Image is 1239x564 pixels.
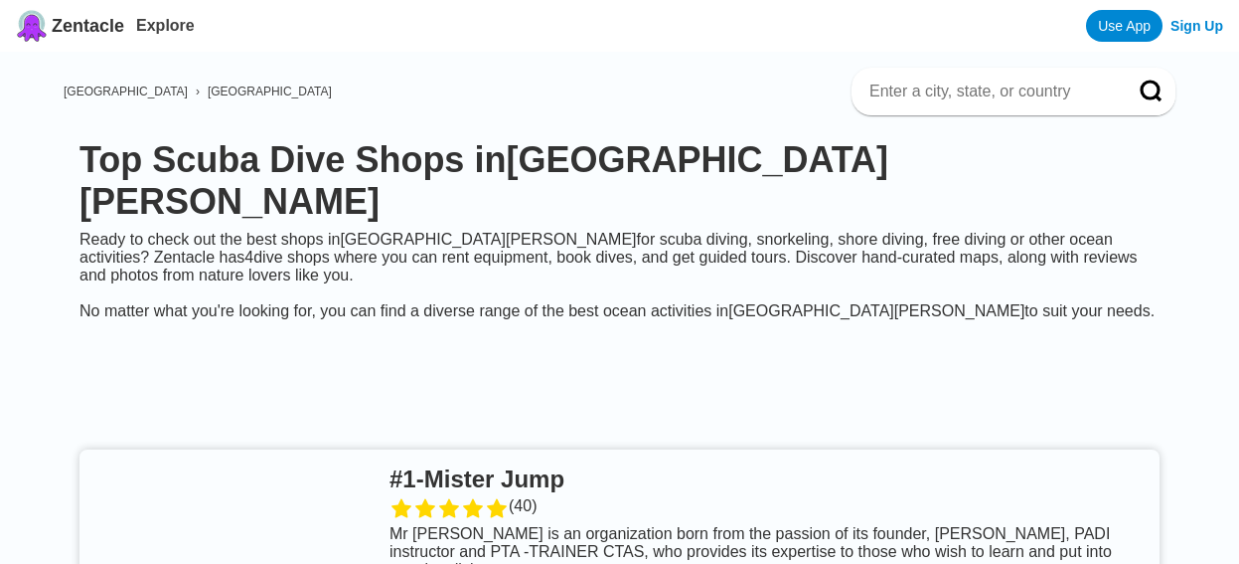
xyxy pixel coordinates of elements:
div: Ready to check out the best shops in [GEOGRAPHIC_DATA][PERSON_NAME] for scuba diving, snorkeling,... [64,231,1175,320]
span: › [196,85,200,98]
a: Use App [1086,10,1162,42]
img: Zentacle logo [16,10,48,42]
input: Enter a city, state, or country [867,82,1112,101]
a: [GEOGRAPHIC_DATA] [208,85,332,98]
a: Explore [136,17,195,34]
a: [GEOGRAPHIC_DATA] [64,85,188,98]
a: Sign Up [1170,18,1223,34]
span: Zentacle [52,16,124,37]
a: Zentacle logoZentacle [16,10,124,42]
h1: Top Scuba Dive Shops in [GEOGRAPHIC_DATA][PERSON_NAME] [79,139,1160,223]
